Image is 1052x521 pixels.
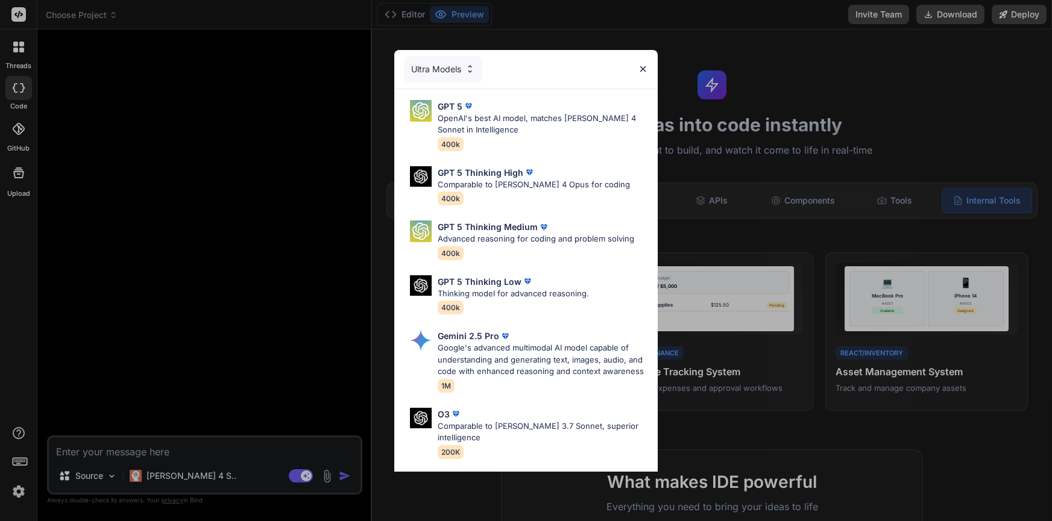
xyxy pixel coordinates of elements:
p: OpenAI's best AI model, matches [PERSON_NAME] 4 Sonnet in Intelligence [438,113,647,136]
span: 200K [438,445,464,459]
img: close [638,64,648,74]
p: Google's advanced multimodal AI model capable of understanding and generating text, images, audio... [438,342,647,378]
img: Pick Models [410,100,432,122]
p: GPT 5 Thinking Medium [438,220,538,233]
img: Pick Models [410,220,432,242]
span: 400k [438,192,464,205]
p: Advanced reasoning for coding and problem solving [438,233,634,245]
div: Ultra Models [404,56,482,83]
img: premium [538,221,550,233]
img: premium [521,275,534,287]
p: GPT 5 Thinking High [438,166,523,179]
img: premium [462,100,474,112]
p: Comparable to [PERSON_NAME] 4 Opus for coding [438,179,630,191]
p: Comparable to [PERSON_NAME] 3.7 Sonnet, superior intelligence [438,420,647,444]
img: premium [450,408,462,420]
img: Pick Models [410,166,432,187]
img: premium [499,330,511,342]
p: GPT 5 [438,100,462,113]
img: premium [523,166,535,178]
span: 1M [438,379,455,393]
span: 400k [438,301,464,314]
span: 400k [438,246,464,260]
p: Gemini 2.5 Pro [438,329,499,342]
img: Pick Models [410,275,432,296]
p: GPT 5 Thinking Low [438,275,521,288]
img: Pick Models [465,64,475,74]
p: Thinking model for advanced reasoning. [438,288,589,300]
span: 400k [438,137,464,151]
img: Pick Models [410,408,432,429]
img: Pick Models [410,329,432,351]
p: O3 [438,408,450,420]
